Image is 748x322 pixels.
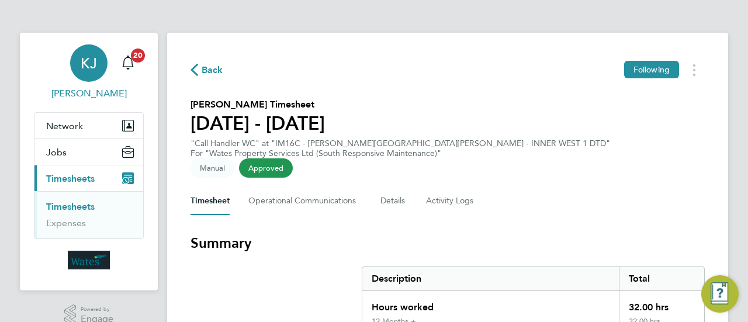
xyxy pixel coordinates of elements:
h3: Summary [191,234,705,252]
h2: [PERSON_NAME] Timesheet [191,98,325,112]
span: 20 [131,49,145,63]
span: Kirsty Johnson [34,86,144,101]
span: This timesheet was manually created. [191,158,234,178]
div: Description [362,267,619,290]
span: Following [633,64,670,75]
button: Operational Communications [248,187,362,215]
button: Timesheets [34,165,143,191]
span: Powered by [81,304,113,314]
a: Timesheets [46,201,95,212]
span: This timesheet has been approved. [239,158,293,178]
span: Back [202,63,223,77]
div: 32.00 hrs [619,291,704,317]
button: Details [380,187,407,215]
div: Hours worked [362,291,619,317]
a: Go to home page [34,251,144,269]
button: Following [624,61,679,78]
button: Engage Resource Center [701,275,739,313]
nav: Main navigation [20,33,158,290]
button: Timesheets Menu [684,61,705,79]
div: "Call Handler WC" at "IM16C - [PERSON_NAME][GEOGRAPHIC_DATA][PERSON_NAME] - INNER WEST 1 DTD" [191,139,610,158]
span: KJ [81,56,97,71]
a: 20 [116,44,140,82]
h1: [DATE] - [DATE] [191,112,325,135]
button: Network [34,113,143,139]
button: Activity Logs [426,187,475,215]
span: Jobs [46,147,67,158]
button: Back [191,63,223,77]
div: For "Wates Property Services Ltd (South Responsive Maintenance)" [191,148,610,158]
div: Timesheets [34,191,143,238]
img: wates-logo-retina.png [68,251,110,269]
button: Jobs [34,139,143,165]
button: Timesheet [191,187,230,215]
a: Expenses [46,217,86,228]
a: KJ[PERSON_NAME] [34,44,144,101]
span: Network [46,120,83,131]
div: Total [619,267,704,290]
span: Timesheets [46,173,95,184]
